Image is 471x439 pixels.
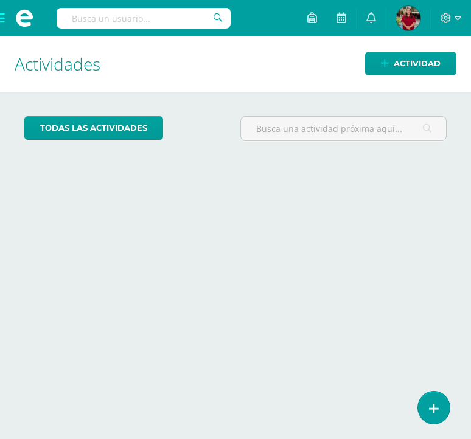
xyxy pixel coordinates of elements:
a: Actividad [365,52,456,75]
input: Busca un usuario... [57,8,231,29]
a: todas las Actividades [24,116,163,140]
input: Busca una actividad próxima aquí... [241,117,446,140]
h1: Actividades [15,36,456,92]
span: Actividad [394,52,441,75]
img: db05960aaf6b1e545792e2ab8cc01445.png [396,6,420,30]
